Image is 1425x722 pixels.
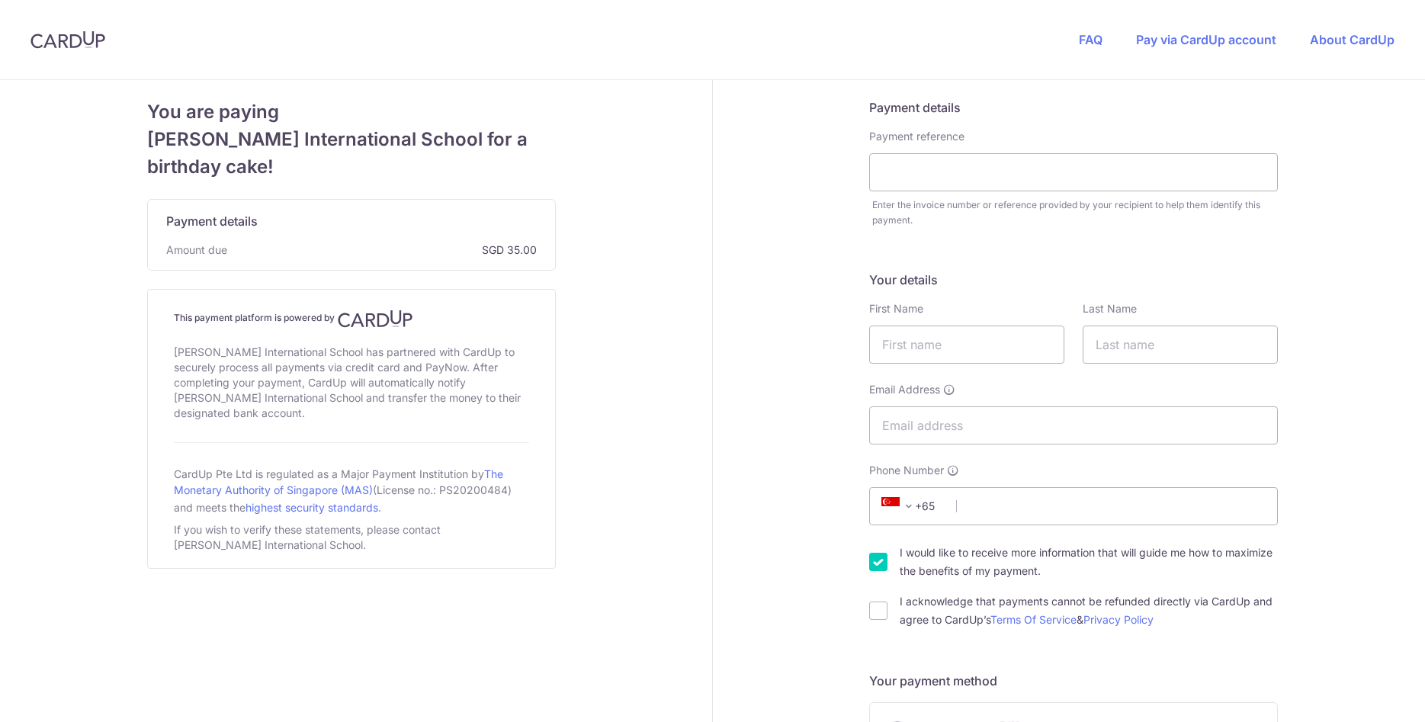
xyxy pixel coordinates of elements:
[174,342,529,424] div: [PERSON_NAME] International School has partnered with CardUp to securely process all payments via...
[246,501,378,514] a: highest security standards
[881,497,918,515] span: +65
[990,613,1077,626] a: Terms Of Service
[869,382,940,397] span: Email Address
[869,129,964,144] label: Payment reference
[174,310,529,328] h4: This payment platform is powered by
[877,497,945,515] span: +65
[900,544,1278,580] label: I would like to receive more information that will guide me how to maximize the benefits of my pa...
[174,519,529,556] div: If you wish to verify these statements, please contact [PERSON_NAME] International School.
[1136,32,1276,47] a: Pay via CardUp account
[1083,326,1278,364] input: Last name
[869,406,1278,444] input: Email address
[166,242,227,258] span: Amount due
[869,672,1278,690] h5: Your payment method
[869,301,923,316] label: First Name
[1083,301,1137,316] label: Last Name
[872,197,1278,228] div: Enter the invoice number or reference provided by your recipient to help them identify this payment.
[147,98,556,126] span: You are paying
[1083,613,1154,626] a: Privacy Policy
[900,592,1278,629] label: I acknowledge that payments cannot be refunded directly via CardUp and agree to CardUp’s &
[1327,676,1410,714] iframe: Opens a widget where you can find more information
[30,30,105,49] img: CardUp
[869,463,944,478] span: Phone Number
[338,310,412,328] img: CardUp
[1310,32,1395,47] a: About CardUp
[1079,32,1102,47] a: FAQ
[166,212,258,230] span: Payment details
[233,242,537,258] span: SGD 35.00
[869,271,1278,289] h5: Your details
[174,461,529,519] div: CardUp Pte Ltd is regulated as a Major Payment Institution by (License no.: PS20200484) and meets...
[869,326,1064,364] input: First name
[147,126,556,181] span: [PERSON_NAME] International School for a birthday cake!
[869,98,1278,117] h5: Payment details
